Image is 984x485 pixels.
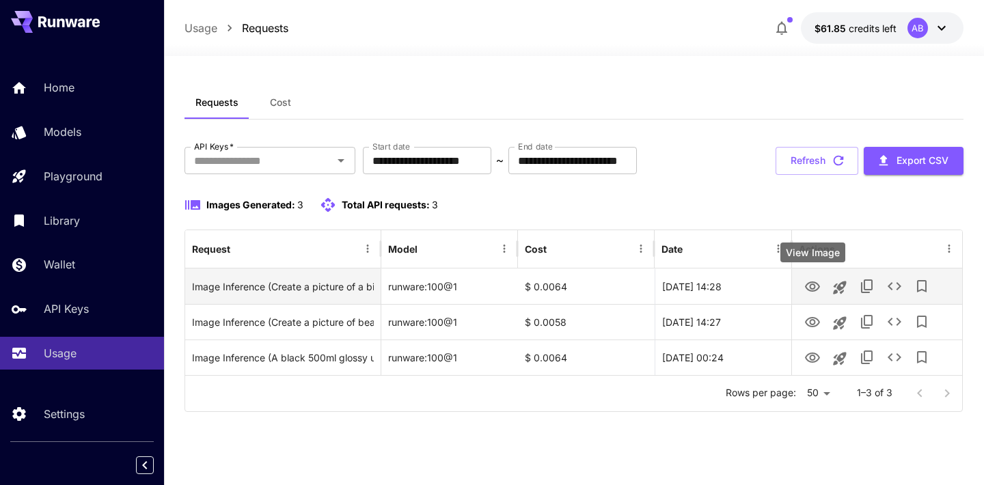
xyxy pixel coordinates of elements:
[881,344,908,371] button: See details
[192,305,374,339] div: Click to copy prompt
[184,20,288,36] nav: breadcrumb
[44,124,81,140] p: Models
[655,268,791,304] div: 30 Aug, 2025 14:28
[864,147,963,175] button: Export CSV
[496,152,504,169] p: ~
[419,239,438,258] button: Sort
[826,345,853,372] button: Launch in playground
[44,301,89,317] p: API Keys
[881,308,908,335] button: See details
[195,96,238,109] span: Requests
[661,243,683,255] div: Date
[769,239,788,258] button: Menu
[801,12,963,44] button: $61.8469AB
[192,243,230,255] div: Request
[206,199,295,210] span: Images Generated:
[44,256,75,273] p: Wallet
[726,386,796,400] p: Rows per page:
[799,307,826,335] button: View Image
[525,243,547,255] div: Cost
[146,453,164,477] div: Collapse sidebar
[815,23,849,34] span: $61.85
[297,199,303,210] span: 3
[372,141,410,152] label: Start date
[381,304,518,339] div: runware:100@1
[136,456,154,474] button: Collapse sidebar
[518,304,655,339] div: $ 0.0058
[232,239,251,258] button: Sort
[881,273,908,300] button: See details
[853,308,881,335] button: Copy TaskUUID
[655,304,791,339] div: 30 Aug, 2025 14:27
[388,243,418,255] div: Model
[815,21,897,36] div: $61.8469
[776,147,858,175] button: Refresh
[853,344,881,371] button: Copy TaskUUID
[331,151,351,170] button: Open
[44,79,74,96] p: Home
[44,406,85,422] p: Settings
[44,212,80,229] p: Library
[908,273,935,300] button: Add to library
[432,199,438,210] span: 3
[518,268,655,304] div: $ 0.0064
[44,168,102,184] p: Playground
[381,339,518,375] div: runware:100@1
[242,20,288,36] a: Requests
[684,239,703,258] button: Sort
[655,339,791,375] div: 28 Aug, 2025 00:24
[799,272,826,300] button: View Image
[631,239,651,258] button: Menu
[940,239,959,258] button: Menu
[381,268,518,304] div: runware:100@1
[192,340,374,375] div: Click to copy prompt
[192,269,374,304] div: Click to copy prompt
[495,239,514,258] button: Menu
[270,96,291,109] span: Cost
[908,308,935,335] button: Add to library
[826,274,853,301] button: Launch in playground
[184,20,217,36] a: Usage
[826,309,853,337] button: Launch in playground
[358,239,377,258] button: Menu
[857,386,892,400] p: 1–3 of 3
[518,339,655,375] div: $ 0.0064
[907,18,928,38] div: AB
[44,345,77,361] p: Usage
[802,383,835,403] div: 50
[908,344,935,371] button: Add to library
[548,239,567,258] button: Sort
[849,23,897,34] span: credits left
[518,141,552,152] label: End date
[342,199,430,210] span: Total API requests:
[799,343,826,371] button: View Image
[853,273,881,300] button: Copy TaskUUID
[194,141,234,152] label: API Keys
[916,419,984,485] iframe: Chat Widget
[780,242,845,262] div: View Image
